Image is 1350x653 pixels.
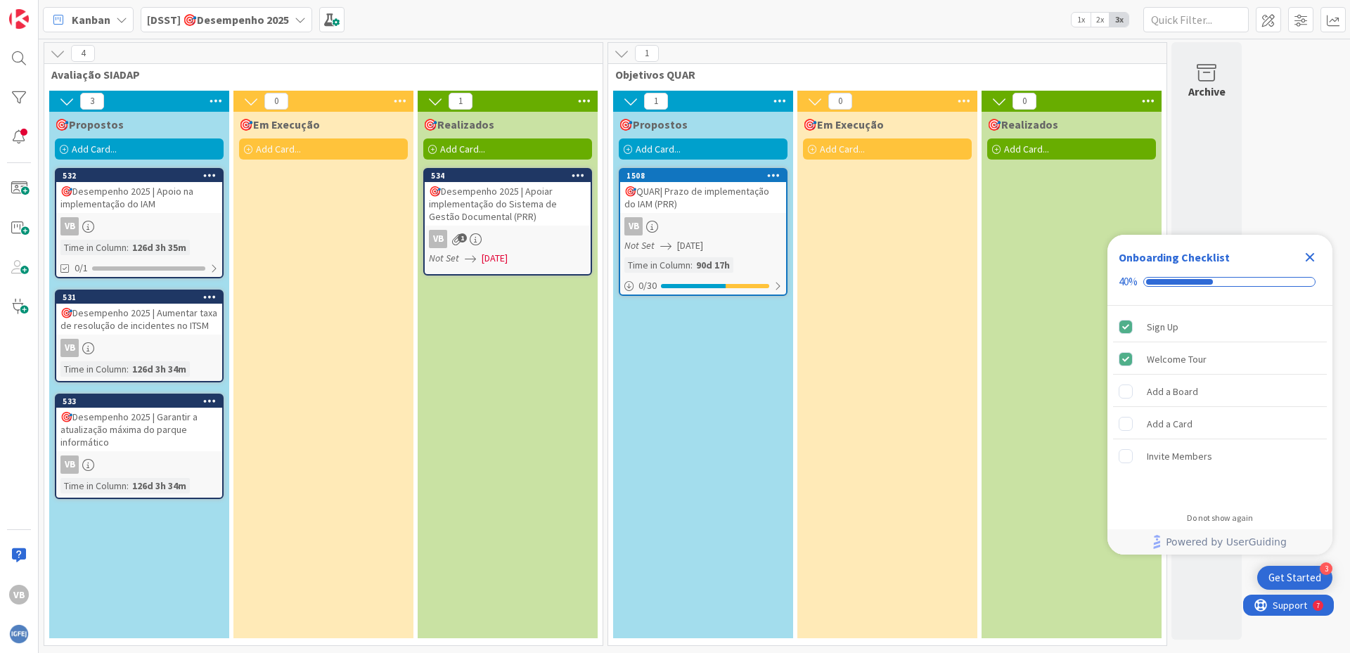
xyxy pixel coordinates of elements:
div: VB [624,217,643,235]
div: VB [60,339,79,357]
div: 534 [431,171,591,181]
div: 126d 3h 34m [129,478,190,493]
span: Add Card... [820,143,865,155]
span: 🎯Realizados [423,117,494,131]
span: Add Card... [256,143,301,155]
span: Objetivos QUAR [615,67,1149,82]
div: 531 [63,292,222,302]
div: Time in Column [60,240,127,255]
div: 531 [56,291,222,304]
div: Add a Board [1147,383,1198,400]
span: 1 [635,45,659,62]
div: Close Checklist [1299,246,1321,269]
div: VB [9,585,29,604]
div: Invite Members is incomplete. [1113,441,1327,472]
div: Open Get Started checklist, remaining modules: 3 [1257,566,1332,590]
div: Checklist progress: 40% [1119,276,1321,288]
a: 1508🎯QUAR| Prazo de implementação do IAM (PRR)VBNot Set[DATE]Time in Column:90d 17h0/30 [619,168,787,296]
div: Add a Board is incomplete. [1113,376,1327,407]
span: 3x [1110,13,1129,27]
a: 531🎯Desempenho 2025 | Aumentar taxa de resolução de incidentes no ITSMVBTime in Column:126d 3h 34m [55,290,224,382]
input: Quick Filter... [1143,7,1249,32]
span: 1 [449,93,472,110]
span: : [127,478,129,493]
div: 🎯Desempenho 2025 | Apoio na implementação do IAM [56,182,222,213]
div: Footer [1107,529,1332,555]
span: Add Card... [440,143,485,155]
div: Archive [1188,83,1226,100]
div: Checklist Container [1107,235,1332,555]
span: 1 [644,93,668,110]
span: Support [30,2,64,19]
div: Sign Up [1147,318,1178,335]
a: Powered by UserGuiding [1114,529,1325,555]
div: VB [60,455,79,474]
span: [DATE] [677,238,703,253]
div: 0/30 [620,277,786,295]
span: 🎯Propostos [619,117,688,131]
div: Checklist items [1107,306,1332,503]
img: Visit kanbanzone.com [9,9,29,29]
div: Add a Card [1147,415,1192,432]
i: Not Set [429,252,459,264]
span: 🎯Em Execução [239,117,320,131]
div: 126d 3h 35m [129,240,190,255]
div: 533 [56,395,222,408]
span: 0 [1012,93,1036,110]
div: 1508 [626,171,786,181]
div: VB [60,217,79,235]
div: 1508🎯QUAR| Prazo de implementação do IAM (PRR) [620,169,786,213]
span: 2x [1091,13,1110,27]
div: VB [56,455,222,474]
a: 532🎯Desempenho 2025 | Apoio na implementação do IAMVBTime in Column:126d 3h 35m0/1 [55,168,224,278]
span: 0 / 30 [638,278,657,293]
div: 534🎯Desempenho 2025 | Apoiar implementação do Sistema de Gestão Documental (PRR) [425,169,591,226]
span: : [690,257,693,273]
div: Welcome Tour is complete. [1113,344,1327,375]
div: 532🎯Desempenho 2025 | Apoio na implementação do IAM [56,169,222,213]
span: 🎯Em Execução [803,117,884,131]
span: 0 [264,93,288,110]
div: 3 [1320,562,1332,575]
div: Add a Card is incomplete. [1113,408,1327,439]
span: 1 [458,233,467,243]
div: Time in Column [60,478,127,493]
span: Add Card... [1004,143,1049,155]
span: : [127,361,129,377]
div: 534 [425,169,591,182]
span: 4 [71,45,95,62]
a: 534🎯Desempenho 2025 | Apoiar implementação do Sistema de Gestão Documental (PRR)VBNot Set[DATE] [423,168,592,276]
a: 533🎯Desempenho 2025 | Garantir a atualização máxima do parque informáticoVBTime in Column:126d 3h... [55,394,224,499]
div: Do not show again [1187,512,1253,524]
div: Get Started [1268,571,1321,585]
div: 🎯Desempenho 2025 | Garantir a atualização máxima do parque informático [56,408,222,451]
span: 1x [1072,13,1091,27]
span: 🎯Realizados [987,117,1058,131]
span: 0/1 [75,261,88,276]
div: 40% [1119,276,1138,288]
span: Add Card... [636,143,681,155]
div: VB [429,230,447,248]
span: Powered by UserGuiding [1166,534,1287,550]
div: VB [56,339,222,357]
div: 🎯Desempenho 2025 | Aumentar taxa de resolução de incidentes no ITSM [56,304,222,335]
span: 3 [80,93,104,110]
div: 533 [63,396,222,406]
div: 533🎯Desempenho 2025 | Garantir a atualização máxima do parque informático [56,395,222,451]
div: Sign Up is complete. [1113,311,1327,342]
div: Time in Column [60,361,127,377]
span: 0 [828,93,852,110]
span: [DATE] [482,251,508,266]
img: avatar [9,624,29,644]
span: Add Card... [72,143,117,155]
div: Onboarding Checklist [1119,249,1230,266]
b: [DSST] 🎯Desempenho 2025 [147,13,289,27]
div: VB [425,230,591,248]
div: 1508 [620,169,786,182]
div: 🎯Desempenho 2025 | Apoiar implementação do Sistema de Gestão Documental (PRR) [425,182,591,226]
div: Invite Members [1147,448,1212,465]
span: : [127,240,129,255]
div: 90d 17h [693,257,733,273]
div: 532 [63,171,222,181]
div: 7 [73,6,77,17]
